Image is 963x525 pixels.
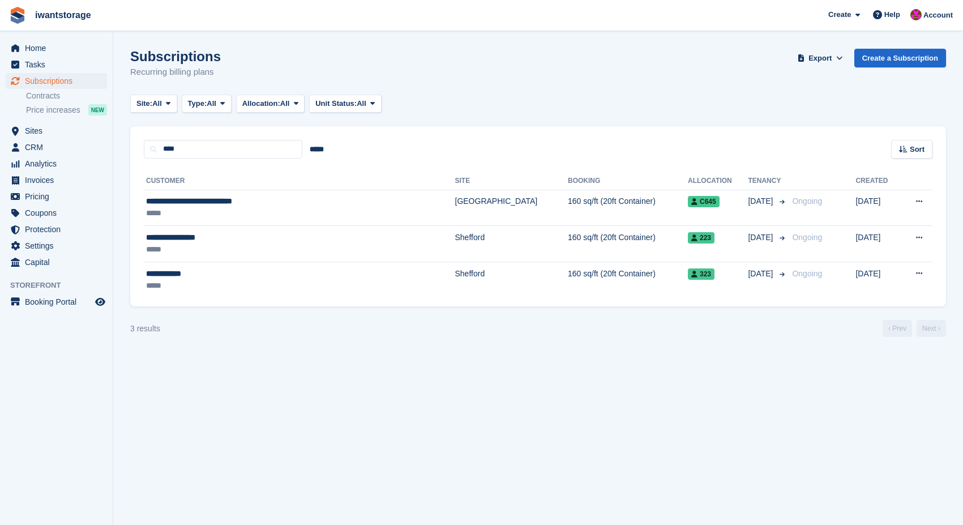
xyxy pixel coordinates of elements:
[25,254,93,270] span: Capital
[242,98,280,109] span: Allocation:
[923,10,953,21] span: Account
[688,232,714,244] span: 223
[6,189,107,204] a: menu
[6,254,107,270] a: menu
[93,295,107,309] a: Preview store
[315,98,357,109] span: Unit Status:
[568,172,688,190] th: Booking
[568,190,688,226] td: 160 sq/ft (20ft Container)
[88,104,107,116] div: NEW
[26,105,80,116] span: Price increases
[25,156,93,172] span: Analytics
[25,294,93,310] span: Booking Portal
[280,98,290,109] span: All
[854,49,946,67] a: Create a Subscription
[855,226,900,262] td: [DATE]
[207,98,216,109] span: All
[25,238,93,254] span: Settings
[25,205,93,221] span: Coupons
[910,9,922,20] img: Jonathan
[792,233,822,242] span: Ongoing
[26,91,107,101] a: Contracts
[6,238,107,254] a: menu
[357,98,366,109] span: All
[9,7,26,24] img: stora-icon-8386f47178a22dfd0bd8f6a31ec36ba5ce8667c1dd55bd0f319d3a0aa187defe.svg
[130,66,221,79] p: Recurring billing plans
[880,320,948,337] nav: Page
[688,172,748,190] th: Allocation
[25,139,93,155] span: CRM
[130,49,221,64] h1: Subscriptions
[25,40,93,56] span: Home
[6,139,107,155] a: menu
[31,6,96,24] a: iwantstorage
[792,197,822,206] span: Ongoing
[26,104,107,116] a: Price increases NEW
[748,268,775,280] span: [DATE]
[855,190,900,226] td: [DATE]
[910,144,925,155] span: Sort
[25,172,93,188] span: Invoices
[6,73,107,89] a: menu
[182,95,232,113] button: Type: All
[792,269,822,278] span: Ongoing
[236,95,305,113] button: Allocation: All
[144,172,455,190] th: Customer
[136,98,152,109] span: Site:
[152,98,162,109] span: All
[688,196,720,207] span: C645
[828,9,851,20] span: Create
[25,123,93,139] span: Sites
[455,262,568,297] td: Shefford
[917,320,946,337] a: Next
[309,95,381,113] button: Unit Status: All
[455,190,568,226] td: [GEOGRAPHIC_DATA]
[10,280,113,291] span: Storefront
[568,262,688,297] td: 160 sq/ft (20ft Container)
[855,262,900,297] td: [DATE]
[808,53,832,64] span: Export
[688,268,714,280] span: 323
[883,320,912,337] a: Previous
[568,226,688,262] td: 160 sq/ft (20ft Container)
[6,294,107,310] a: menu
[455,172,568,190] th: Site
[748,232,775,244] span: [DATE]
[6,172,107,188] a: menu
[6,40,107,56] a: menu
[188,98,207,109] span: Type:
[6,221,107,237] a: menu
[795,49,845,67] button: Export
[6,123,107,139] a: menu
[748,195,775,207] span: [DATE]
[6,57,107,72] a: menu
[25,189,93,204] span: Pricing
[6,156,107,172] a: menu
[748,172,787,190] th: Tenancy
[130,323,160,335] div: 3 results
[855,172,900,190] th: Created
[25,73,93,89] span: Subscriptions
[884,9,900,20] span: Help
[25,57,93,72] span: Tasks
[25,221,93,237] span: Protection
[455,226,568,262] td: Shefford
[130,95,177,113] button: Site: All
[6,205,107,221] a: menu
